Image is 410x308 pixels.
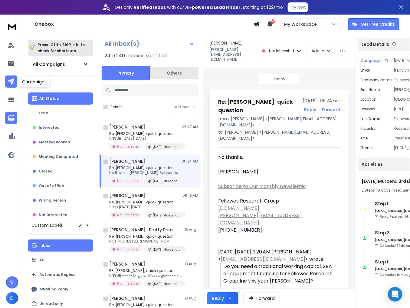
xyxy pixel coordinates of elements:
p: Interested [39,125,60,130]
p: Not Interested [39,213,67,217]
button: Not Interested [28,209,93,221]
button: D [6,292,18,304]
p: NOT INTERESTED REMOVE ME FROM [109,239,182,244]
p: 06:18 AM [182,193,198,198]
p: 06:24 AM [182,159,198,164]
p: Not Interested [117,144,139,149]
p: Re: [PERSON_NAME], quick question [109,234,182,239]
div: [PHONE_NUMBER] [218,226,336,234]
p: Lead [39,111,48,115]
img: logo [6,21,18,32]
button: All Inbox(s) [100,38,199,50]
p: [DATE] Muraena 3rd List [153,179,182,183]
h1: [PERSON_NAME] [109,124,145,130]
button: Reply [207,292,238,304]
p: Re: [PERSON_NAME], quick question [109,303,182,307]
button: Interested [28,122,93,134]
p: Wrong person [39,198,66,203]
p: Awaiting Reply [39,287,68,292]
h1: [PERSON_NAME] | Pretty Pear Bride [109,227,176,233]
button: Meeting Booked [28,136,93,148]
button: All [28,254,93,266]
p: Get only with our starting at $22/mo [115,4,283,10]
p: linkedin [360,107,375,112]
h1: [PERSON_NAME] [109,261,145,267]
p: Email [360,68,371,73]
div: Campaigns [18,76,51,88]
span: 50 [271,19,275,24]
h3: Custom Labels [31,222,63,228]
p: [DATE] Muraena 3rd List [153,247,182,252]
p: [DATE] Muraena 3rd List [153,282,182,286]
button: All Status [28,92,93,105]
h1: Re: [PERSON_NAME], quick question [218,98,299,115]
span: 2 Steps [362,188,375,193]
p: Add to [312,49,324,53]
h1: [PERSON_NAME] [209,40,243,46]
div: [DATE][DATE] 9:20 AM [PERSON_NAME] < > wrote: [218,248,336,263]
p: Meeting Completed [39,154,78,159]
p: [DATE] : 06:24 am [303,98,340,104]
p: Get Free Credits [361,21,395,27]
button: All Campaigns [28,58,93,70]
p: 13 Aug [185,296,198,301]
span: Ctrl + Shift + k [50,41,79,48]
a: [DOMAIN_NAME] [218,205,259,212]
p: Automatic Replies [39,272,75,277]
span: 240 / 240 [104,52,125,59]
a: [EMAIL_ADDRESS][DOMAIN_NAME] [221,256,305,263]
button: Wrong person [28,194,93,206]
p: Last Name [360,116,380,121]
div: No thanks. [218,154,336,234]
p: from: [PERSON_NAME] <[PERSON_NAME][EMAIL_ADDRESS][DOMAIN_NAME]> [218,116,340,128]
p: No thanks. [PERSON_NAME] Subscribe [109,170,182,175]
button: Out of office [28,180,93,192]
button: Forward [243,292,280,304]
button: Closed [28,165,93,177]
button: Try Now [288,2,308,12]
p: First Name [360,87,380,92]
h1: [PERSON_NAME] [109,295,145,301]
p: Campaign [360,58,381,63]
p: Phone [360,146,372,150]
p: to: [PERSON_NAME] <[PERSON_NAME][EMAIL_ADDRESS][DOMAIN_NAME]> [218,129,340,141]
p: [DATE] Muraena 3rd List [153,145,182,149]
button: Get Free Credits [348,18,399,30]
p: industry [360,126,376,131]
p: Re: [PERSON_NAME], quick question [109,131,182,136]
p: UNSUB [DATE][DATE], [109,136,182,141]
p: Company Name [360,78,392,82]
a: [PERSON_NAME][EMAIL_ADDRESS][DOMAIN_NAME] [218,212,302,226]
button: Lead [28,107,93,119]
p: Meeting Booked [39,140,70,145]
h1: All Inbox(s) [104,41,139,47]
button: Awaiting Reply [28,283,93,295]
div: Reply [212,295,224,301]
p: Press to check for shortcuts. [38,42,85,54]
p: 06:27 AM [182,125,198,129]
h1: [PERSON_NAME] [109,192,145,199]
p: All Status [39,96,59,101]
div: Fellowes Research Group [218,197,336,205]
p: title [360,136,368,141]
p: 13 Aug [185,227,198,232]
button: Primary [102,66,150,80]
p: Re: [PERSON_NAME], quick question [109,200,182,205]
p: Unread only [39,301,63,306]
div: Forward [322,107,340,113]
button: Meeting Completed [28,151,93,163]
p: [DATE] Muraena 3rd List [153,213,182,218]
p: UNSUB -----Original Message----- From: [PERSON_NAME] [109,273,182,278]
p: 13 Aug [185,262,198,266]
button: Reply [304,107,316,113]
p: Inbox [39,243,50,248]
h1: Onebox [34,21,254,28]
h1: [PERSON_NAME] [109,158,145,164]
p: Not Interested [117,281,139,286]
p: Not Interested [117,213,139,217]
strong: verified leads [134,4,166,10]
p: My Workspace [284,21,319,27]
p: Re: [PERSON_NAME], quick question [109,166,182,170]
